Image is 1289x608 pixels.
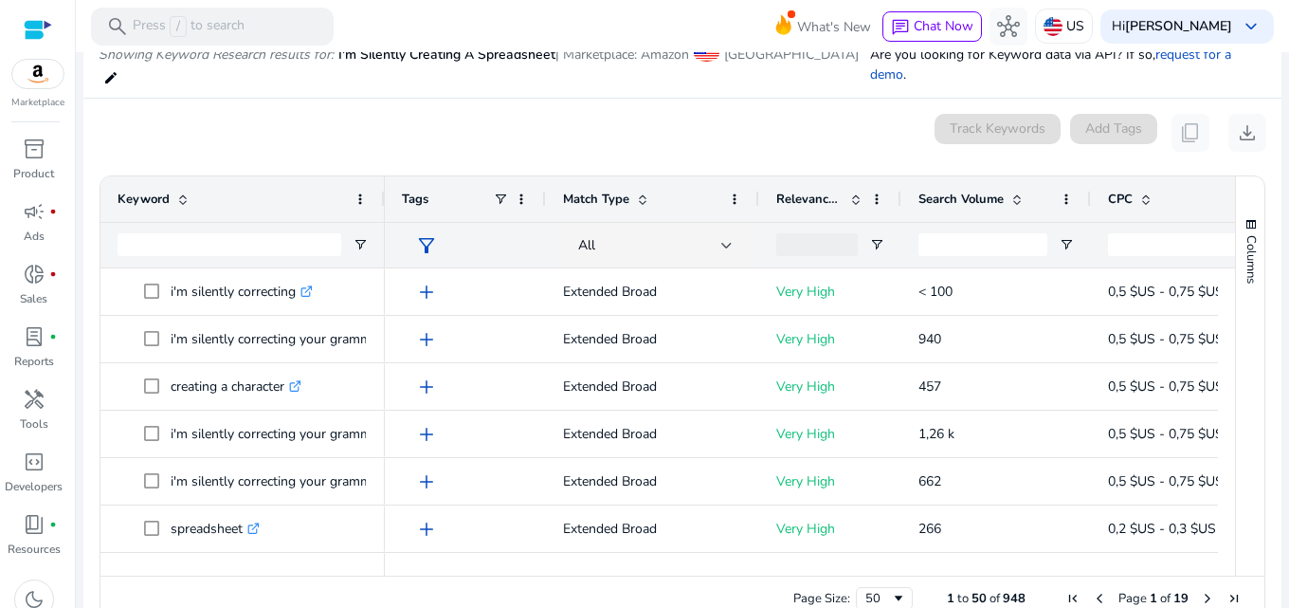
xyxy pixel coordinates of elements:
p: Very High [776,462,884,501]
span: Columns [1243,235,1260,284]
span: lab_profile [23,325,45,348]
span: download [1236,121,1259,144]
span: of [989,590,1000,607]
span: 0,5 $US - 0,75 $US [1108,472,1224,490]
p: Hi [1112,20,1232,33]
p: Very High [776,415,884,453]
span: What's New [797,10,871,44]
p: Press to search [133,16,245,37]
p: US [1066,9,1084,43]
span: Relevance Score [776,191,843,208]
span: 0,5 $US - 0,75 $US [1108,378,1224,396]
p: i'm a man [171,557,245,596]
span: handyman [23,388,45,411]
p: i'm silently correcting your grammar [171,320,400,359]
p: Developers [5,478,63,495]
p: Very High [776,272,884,311]
span: keyboard_arrow_down [1240,15,1262,38]
span: / [170,16,187,37]
span: inventory_2 [23,138,45,160]
p: Marketplace [11,96,64,110]
p: Extended Broad [563,272,742,311]
p: Sales [20,290,47,307]
span: Match Type [563,191,629,208]
p: Very High [776,509,884,548]
p: Extended Broad [563,509,742,548]
button: Open Filter Menu [353,237,368,252]
span: campaign [23,200,45,223]
p: Tools [20,415,48,433]
p: Very High [776,557,884,596]
input: Search Volume Filter Input [918,233,1047,256]
span: 0,5 $US - 0,75 $US [1108,425,1224,443]
img: us.svg [1044,17,1062,36]
span: fiber_manual_record [49,333,57,341]
p: spreadsheet [171,509,260,548]
button: download [1228,114,1266,152]
div: Last Page [1226,591,1242,606]
span: add [415,281,438,304]
span: 50 [971,590,987,607]
span: add [415,470,438,493]
button: hub [989,8,1027,46]
span: add [415,423,438,446]
span: Page [1118,590,1147,607]
span: chat [891,18,910,37]
span: 1 [1150,590,1157,607]
p: Are you looking for Keyword data via API? If so, . [870,45,1266,84]
input: CPC Filter Input [1108,233,1237,256]
p: Extended Broad [563,415,742,453]
span: search [106,15,129,38]
span: fiber_manual_record [49,270,57,278]
span: 940 [918,330,941,348]
span: code_blocks [23,451,45,473]
span: 948 [1003,590,1026,607]
img: amazon.svg [12,60,64,88]
p: Product [13,165,54,182]
span: 662 [918,472,941,490]
p: Very High [776,367,884,406]
mat-icon: edit [103,66,118,89]
p: i'm silently correcting your grammar shirt [171,415,430,453]
div: Previous Page [1092,591,1107,606]
span: add [415,376,438,398]
span: Search Volume [918,191,1004,208]
p: i'm silently correcting your grammar mug [171,462,430,501]
p: Very High [776,320,884,359]
span: CPC [1108,191,1133,208]
div: Page Size: [793,590,850,607]
span: 0,2 $US - 0,3 $US [1108,520,1216,538]
p: creating a character [171,367,301,406]
span: < 100 [918,283,953,301]
p: Resources [8,541,61,558]
span: hub [997,15,1020,38]
span: of [1160,590,1171,607]
span: 1,26 k [918,425,954,443]
p: Extended Broad [563,557,742,596]
span: Tags [402,191,428,208]
span: add [415,518,438,541]
span: 19 [1173,590,1189,607]
span: 0,5 $US - 0,75 $US [1108,283,1224,301]
span: to [957,590,969,607]
p: Extended Broad [563,462,742,501]
p: i'm silently correcting [171,272,313,311]
span: add [415,328,438,351]
span: fiber_manual_record [49,208,57,215]
p: Extended Broad [563,367,742,406]
button: Open Filter Menu [1059,237,1074,252]
span: 1 [947,590,954,607]
button: Open Filter Menu [869,237,884,252]
span: fiber_manual_record [49,521,57,528]
span: Chat Now [914,17,973,35]
p: Extended Broad [563,320,742,359]
span: book_4 [23,513,45,536]
p: Reports [14,353,54,370]
span: Keyword [118,191,170,208]
span: 457 [918,378,941,396]
button: chatChat Now [882,11,982,42]
span: 0,5 $US - 0,75 $US [1108,330,1224,348]
div: Next Page [1200,591,1215,606]
span: donut_small [23,263,45,286]
p: Ads [24,228,45,245]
